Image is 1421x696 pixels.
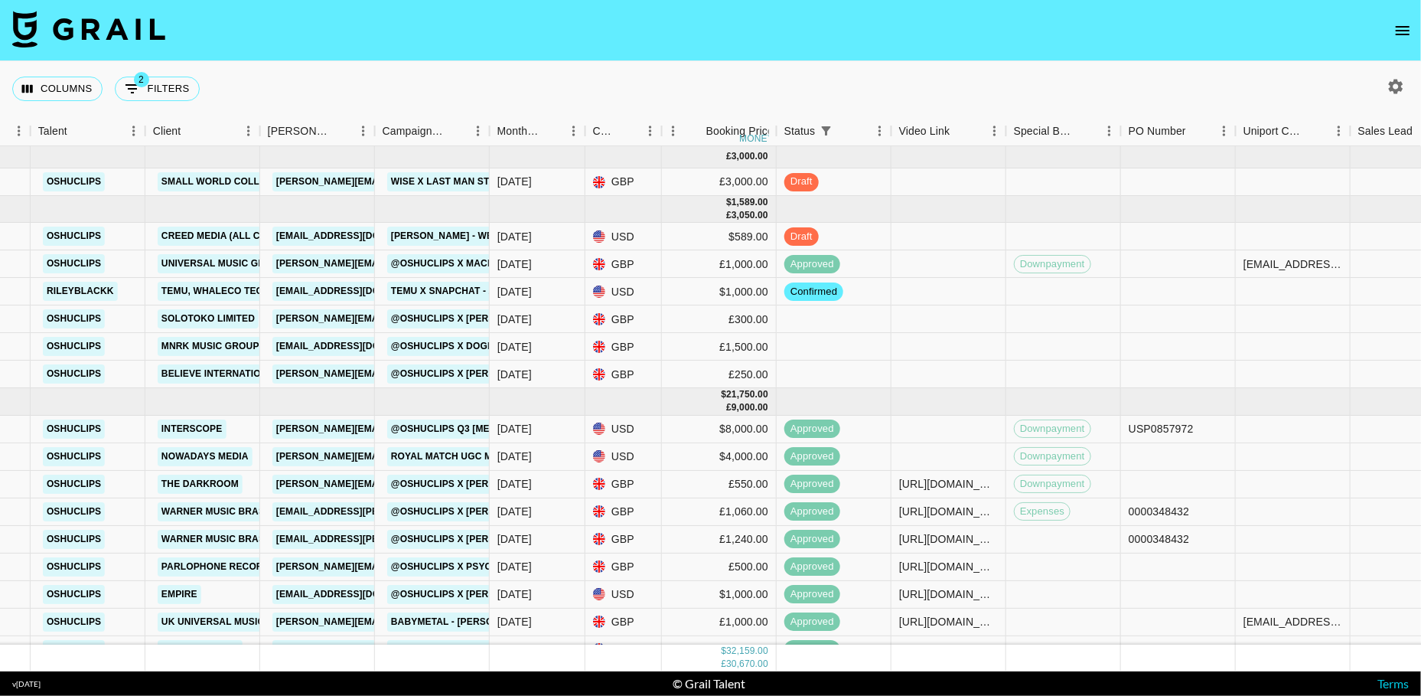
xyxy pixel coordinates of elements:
div: https://www.tiktok.com/@oshuclips/video/7530425763829517590 [899,614,998,629]
span: approved [784,422,840,436]
span: approved [784,449,840,464]
div: $8,000.00 [662,416,777,443]
div: Jul '25 [497,421,532,436]
span: Downpayment [1015,477,1090,492]
button: Sort [331,120,352,142]
div: USD [585,443,662,471]
button: Menu [662,119,685,142]
a: oshuclips [43,172,105,191]
span: approved [784,560,840,574]
a: [EMAIL_ADDRESS][DOMAIN_NAME] [272,282,444,301]
a: [EMAIL_ADDRESS][PERSON_NAME][DOMAIN_NAME] [272,502,522,521]
div: £300.00 [662,306,777,333]
div: 21,750.00 [726,388,768,401]
div: £1,100.00 [662,636,777,664]
div: Jul '25 [497,476,532,492]
div: Currency [585,116,662,146]
a: [PERSON_NAME][EMAIL_ADDRESS][PERSON_NAME][DOMAIN_NAME] [272,613,601,632]
div: 0000348432 [1129,531,1189,547]
a: @oshuclips X Dogma [387,337,506,356]
a: [EMAIL_ADDRESS][PERSON_NAME][DOMAIN_NAME] [272,530,522,549]
div: $ [726,196,732,209]
div: 3,000.00 [732,150,768,163]
button: Select columns [12,77,103,101]
div: USD [585,223,662,250]
div: Talent [31,116,145,146]
div: £1,000.00 [662,609,777,636]
div: Campaign (Type) [383,116,445,146]
a: Wise X Last Man Stands - @oshuclips [387,172,592,191]
div: £1,240.00 [662,526,777,554]
div: £ [721,658,726,671]
div: Jul '25 [497,614,532,629]
span: Expenses [1015,505,1070,519]
div: £1,060.00 [662,498,777,526]
a: oshuclips [43,640,105,659]
a: [PERSON_NAME][EMAIL_ADDRESS][DOMAIN_NAME] [272,309,522,328]
a: oshuclips [43,447,105,466]
a: [EMAIL_ADDRESS][DOMAIN_NAME] [272,227,444,246]
div: £550.00 [662,471,777,498]
div: £3,000.00 [662,168,777,196]
button: Sort [541,120,562,142]
div: Video Link [899,116,950,146]
div: Uniport Contact Email [1236,116,1351,146]
a: oshuclips [43,364,105,384]
div: Status [777,116,891,146]
div: £500.00 [662,554,777,581]
span: approved [784,505,840,519]
div: Sep '25 [497,174,532,189]
div: GBP [585,168,662,196]
div: USD [585,416,662,443]
a: @oshuclips X [PERSON_NAME] [387,502,549,521]
div: GBP [585,250,662,278]
span: approved [784,587,840,602]
a: Mnrk Music Group [158,337,263,356]
div: USD [585,278,662,306]
a: [EMAIL_ADDRESS][DOMAIN_NAME] [272,337,444,356]
div: https://www.tiktok.com/@oshuclips/video/7524284788375751938 [899,642,998,657]
a: WARNER MUSIC BRASIL LTDA [158,530,304,549]
a: [EMAIL_ADDRESS][DOMAIN_NAME] [272,585,444,604]
a: oshuclips [43,227,105,246]
div: GBP [585,554,662,581]
a: oshuclips [43,337,105,356]
div: Jul '25 [497,531,532,547]
span: approved [784,532,840,547]
div: Month Due [490,116,585,146]
img: Grail Talent [12,11,165,47]
a: Terms [1377,676,1409,691]
button: Menu [1213,119,1236,142]
div: lily.morgan@umusic.com [1243,614,1342,629]
div: $589.00 [662,223,777,250]
span: draft [784,175,819,189]
div: £ [726,401,732,414]
button: Menu [639,119,662,142]
button: Sort [67,120,89,142]
div: Campaign (Type) [375,116,490,146]
div: 3,050.00 [732,209,768,222]
a: rileyblackk [43,282,118,301]
div: PO Number [1129,116,1186,146]
div: $1,000.00 [662,278,777,306]
button: Menu [983,119,1006,142]
button: Show filters [815,120,836,142]
div: https://www.tiktok.com/@oshuclips/video/7531379475716574486 [899,587,998,602]
div: Talent [38,116,67,146]
a: oshuclips [43,585,105,604]
div: Special Booking Type [1006,116,1121,146]
span: approved [784,477,840,492]
div: GBP [585,498,662,526]
button: Menu [237,119,260,142]
button: Sort [618,120,639,142]
div: GBP [585,609,662,636]
div: PO Number [1121,116,1236,146]
div: Video Link [891,116,1006,146]
div: https://www.tiktok.com/@oshuclips/video/7526877306430770454?_d=secCgYIASAHKAESPgo8sXtECEZkM6CkGdD... [899,531,998,547]
div: GBP [585,306,662,333]
a: [PERSON_NAME][EMAIL_ADDRESS][DOMAIN_NAME] [272,447,522,466]
button: Menu [467,119,490,142]
div: Month Due [497,116,541,146]
a: oshuclips [43,613,105,632]
button: Menu [352,119,375,142]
